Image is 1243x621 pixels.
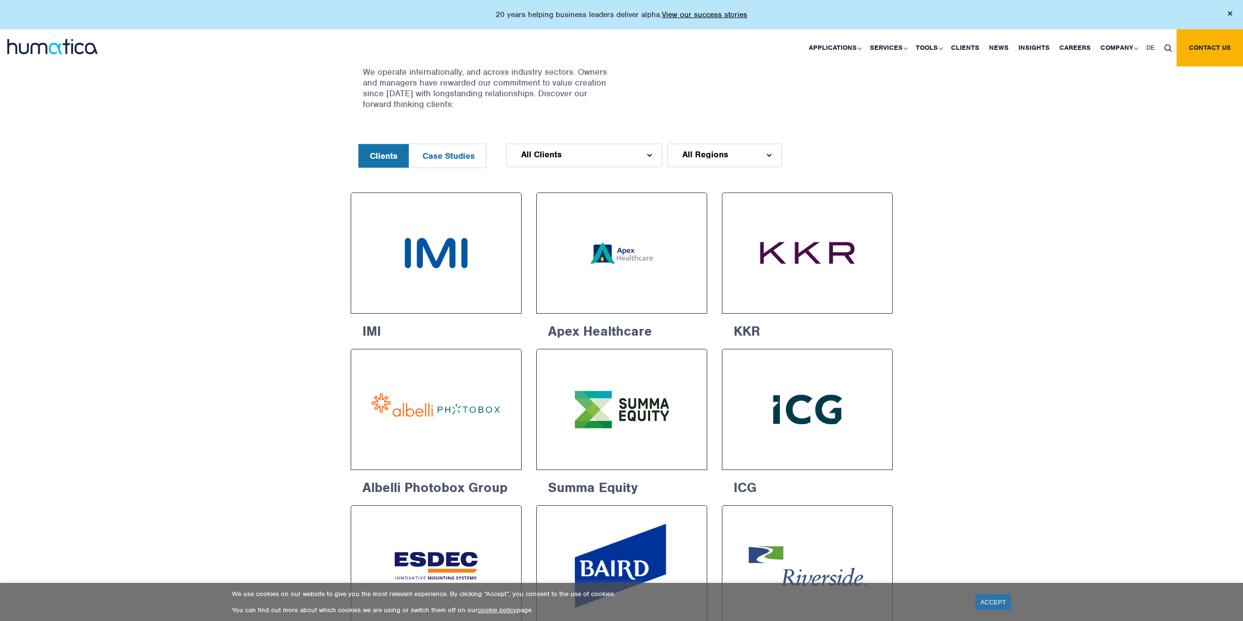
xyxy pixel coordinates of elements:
[555,367,689,451] img: Summa Equity
[369,524,503,608] img: Esdec
[232,590,963,598] p: We use cookies on our website to give you the most relevant experience. By clicking “Accept”, you...
[351,314,522,345] h6: IMI
[363,66,614,109] p: We operate internationally, and across industry sectors. Owners and managers have rewarded our co...
[1141,29,1159,66] a: DE
[682,150,728,158] span: All Regions
[1013,29,1054,66] a: Insights
[369,367,503,451] img: Albelli Photobox Group
[1177,29,1243,66] a: Contact us
[722,470,893,501] h6: ICG
[521,150,562,158] span: All Clients
[536,314,707,345] h6: Apex Healthcare
[865,29,911,66] a: Services
[580,211,664,295] img: Apex Healthcare
[804,29,865,66] a: Applications
[975,594,1011,610] a: ACCEPT
[911,29,946,66] a: Tools
[647,154,652,157] img: d_arroww
[767,154,771,157] img: d_arroww
[358,144,409,168] button: Clients
[1164,44,1172,52] img: search_icon
[1096,29,1141,66] a: Company
[946,29,984,66] a: Clients
[740,211,874,295] img: KKR
[984,29,1013,66] a: News
[232,606,963,614] p: You can find out more about which cookies we are using or switch them off on our page.
[740,367,874,451] img: Intermediate Capital Group
[575,524,668,608] img: Baird Capital
[1054,29,1096,66] a: Careers
[478,606,517,614] a: cookie policy
[411,144,486,168] button: Case Studies
[740,524,874,608] img: Riverside
[1146,43,1155,52] span: DE
[496,10,747,20] p: 20 years helping business leaders deliver alpha.
[662,10,747,20] a: View our success stories
[351,470,522,501] h6: Albelli Photobox Group
[536,470,707,501] h6: Summa Equity
[369,211,503,295] img: IMI
[722,314,893,345] h6: KKR
[7,39,98,54] img: logo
